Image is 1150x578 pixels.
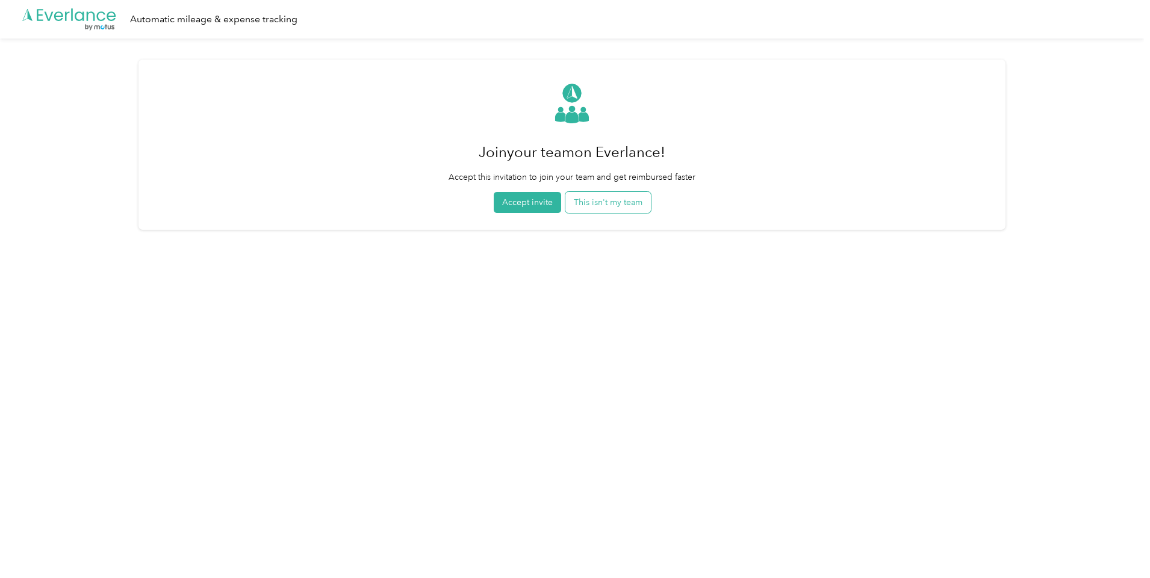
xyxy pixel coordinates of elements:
[565,192,651,213] button: This isn't my team
[1083,511,1150,578] iframe: Everlance-gr Chat Button Frame
[449,171,695,183] p: Accept this invitation to join your team and get reimbursed faster
[130,12,297,27] div: Automatic mileage & expense tracking
[449,138,695,167] h1: Join your team on Everlance!
[494,192,561,213] button: Accept invite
